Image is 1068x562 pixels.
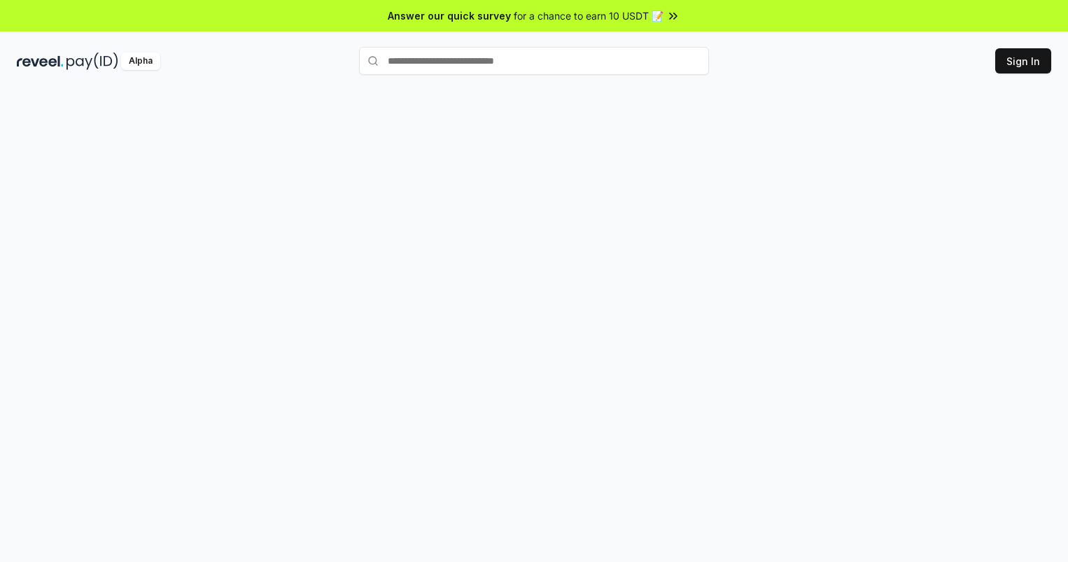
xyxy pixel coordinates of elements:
button: Sign In [995,48,1051,73]
span: for a chance to earn 10 USDT 📝 [514,8,663,23]
div: Alpha [121,52,160,70]
img: pay_id [66,52,118,70]
img: reveel_dark [17,52,64,70]
span: Answer our quick survey [388,8,511,23]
